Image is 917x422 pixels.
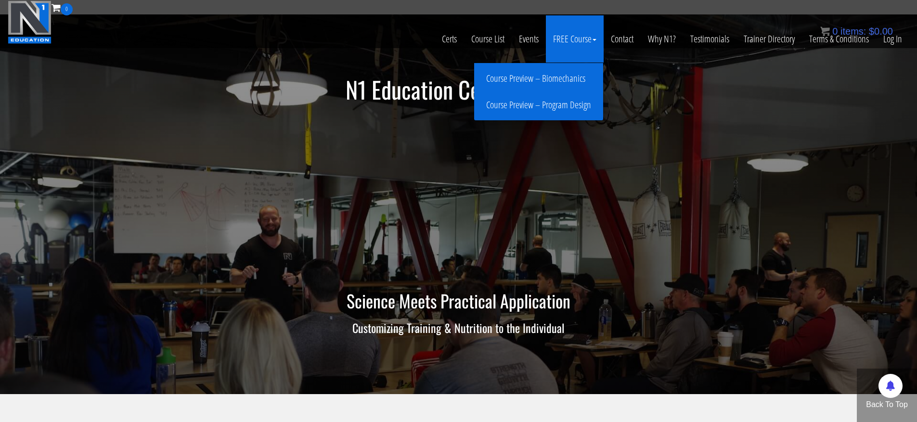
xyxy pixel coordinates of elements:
[683,15,736,63] a: Testimonials
[464,15,512,63] a: Course List
[802,15,876,63] a: Terms & Conditions
[869,26,893,37] bdi: 0.00
[832,26,838,37] span: 0
[512,15,546,63] a: Events
[177,291,740,310] h2: Science Meets Practical Application
[820,26,893,37] a: 0 items: $0.00
[52,1,73,14] a: 0
[876,15,909,63] a: Log In
[435,15,464,63] a: Certs
[477,70,601,87] a: Course Preview – Biomechanics
[641,15,683,63] a: Why N1?
[61,3,73,15] span: 0
[857,399,917,410] p: Back To Top
[546,15,604,63] a: FREE Course
[736,15,802,63] a: Trainer Directory
[840,26,866,37] span: items:
[177,321,740,334] h3: Customizing Training & Nutrition to the Individual
[820,26,830,36] img: icon11.png
[604,15,641,63] a: Contact
[869,26,874,37] span: $
[8,0,52,44] img: n1-education
[477,97,601,114] a: Course Preview – Program Design
[177,77,740,102] h1: N1 Education Certifications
